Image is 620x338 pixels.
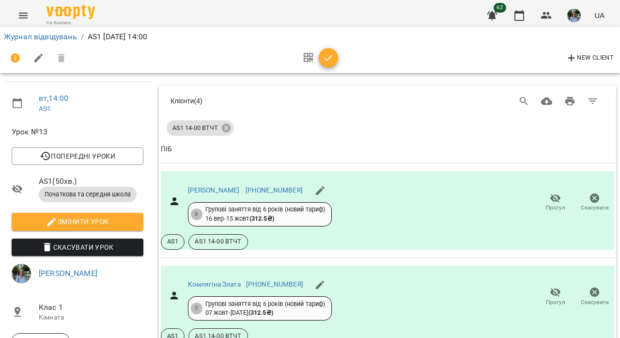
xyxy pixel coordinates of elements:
[575,189,614,216] button: Скасувати
[189,237,247,246] span: AS1 14-00 ВТЧТ
[191,303,202,314] div: 3
[246,186,303,194] a: [PHONE_NUMBER]
[512,90,536,113] button: Search
[205,205,325,223] div: Групові заняття від 6 років (новий тариф) 16 вер - 15 жовт
[594,10,604,20] span: UA
[546,204,565,212] span: Прогул
[12,264,31,283] img: 7c163fb4694d05e3380991794d2c096f.jpg
[19,241,136,253] span: Скасувати Урок
[19,216,136,227] span: Змінити урок
[4,32,77,41] a: Журнал відвідувань
[12,4,35,27] button: Menu
[567,9,581,22] img: 7c163fb4694d05e3380991794d2c096f.jpg
[581,90,604,113] button: Фільтр
[494,3,506,13] span: 62
[167,124,224,132] span: AS1 14-00 ВТЧТ
[46,5,95,19] img: Voopty Logo
[39,94,68,103] a: вт , 14:00
[249,215,274,222] b: ( 312.5 ₴ )
[590,6,608,24] button: UA
[581,204,609,212] span: Скасувати
[170,96,357,106] div: Клієнти ( 4 )
[12,126,143,138] span: Урок №13
[536,189,575,216] button: Прогул
[39,313,143,322] p: Кімната
[39,190,137,199] span: Початкова та середня школа
[39,176,143,187] span: AS1 ( 50 хв. )
[188,280,241,288] a: Комлягіна Злата
[88,31,147,43] p: AS1 [DATE] 14:00
[205,300,325,318] div: Групові заняття від 6 років (новий тариф) 07 жовт - [DATE]
[12,147,143,165] button: Попередні уроки
[188,186,240,194] a: [PERSON_NAME]
[39,302,143,313] span: Клас 1
[563,50,616,66] button: New Client
[546,298,565,306] span: Прогул
[12,213,143,230] button: Змінити урок
[161,144,172,155] div: ПІБ
[12,239,143,256] button: Скасувати Урок
[19,150,136,162] span: Попередні уроки
[566,52,614,64] span: New Client
[161,144,172,155] div: Sort
[159,85,616,116] div: Table Toolbar
[39,105,51,113] a: AS1
[581,298,609,306] span: Скасувати
[161,237,184,246] span: AS1
[81,31,84,43] li: /
[191,209,202,220] div: 8
[246,280,303,288] a: [PHONE_NUMBER]
[535,90,558,113] button: Завантажити CSV
[536,283,575,310] button: Прогул
[248,309,273,316] b: ( 312.5 ₴ )
[167,120,234,136] div: AS1 14-00 ВТЧТ
[39,269,97,278] a: [PERSON_NAME]
[558,90,582,113] button: Друк
[46,20,95,26] span: For Business
[575,283,614,310] button: Скасувати
[4,31,616,43] nav: breadcrumb
[161,144,614,155] span: ПІБ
